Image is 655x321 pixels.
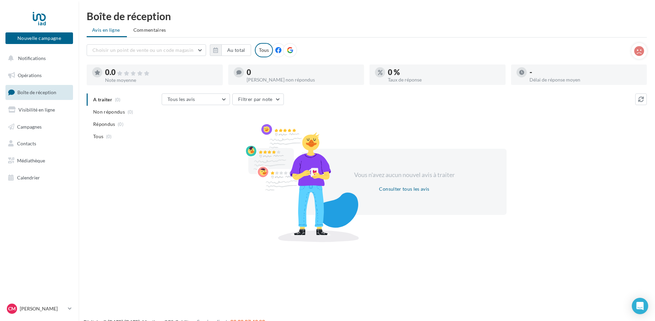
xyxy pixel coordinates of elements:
div: Note moyenne [105,78,217,83]
span: Tous [93,133,103,140]
div: 0 [247,69,359,76]
a: Médiathèque [4,154,74,168]
span: Contacts [17,141,36,146]
button: Au total [210,44,251,56]
span: Choisir un point de vente ou un code magasin [92,47,193,53]
button: Filtrer par note [232,93,284,105]
span: Opérations [18,72,42,78]
div: Taux de réponse [388,77,500,82]
span: Notifications [18,55,46,61]
a: Campagnes [4,120,74,134]
span: Commentaires [133,27,166,33]
span: (0) [128,109,133,115]
div: [PERSON_NAME] non répondus [247,77,359,82]
a: Calendrier [4,171,74,185]
a: Boîte de réception [4,85,74,100]
span: Médiathèque [17,158,45,163]
button: Tous les avis [162,93,230,105]
a: Contacts [4,136,74,151]
button: Consulter tous les avis [376,185,432,193]
button: Nouvelle campagne [5,32,73,44]
span: Tous les avis [168,96,195,102]
button: Notifications [4,51,72,65]
div: Vous n'avez aucun nouvel avis à traiter [346,171,463,179]
span: Campagnes [17,123,42,129]
span: Boîte de réception [17,89,56,95]
span: Répondus [93,121,115,128]
span: (0) [118,121,123,127]
a: CM [PERSON_NAME] [5,302,73,315]
div: 0 % [388,69,500,76]
p: [PERSON_NAME] [20,305,65,312]
div: Boîte de réception [87,11,647,21]
span: Visibilité en ligne [18,107,55,113]
button: Au total [221,44,251,56]
div: - [529,69,642,76]
span: Non répondus [93,108,125,115]
span: (0) [106,134,112,139]
div: Open Intercom Messenger [632,298,648,314]
a: Opérations [4,68,74,83]
span: CM [8,305,16,312]
button: Choisir un point de vente ou un code magasin [87,44,206,56]
div: 0.0 [105,69,217,76]
div: Tous [255,43,273,57]
a: Visibilité en ligne [4,103,74,117]
span: Calendrier [17,175,40,180]
div: Délai de réponse moyen [529,77,642,82]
